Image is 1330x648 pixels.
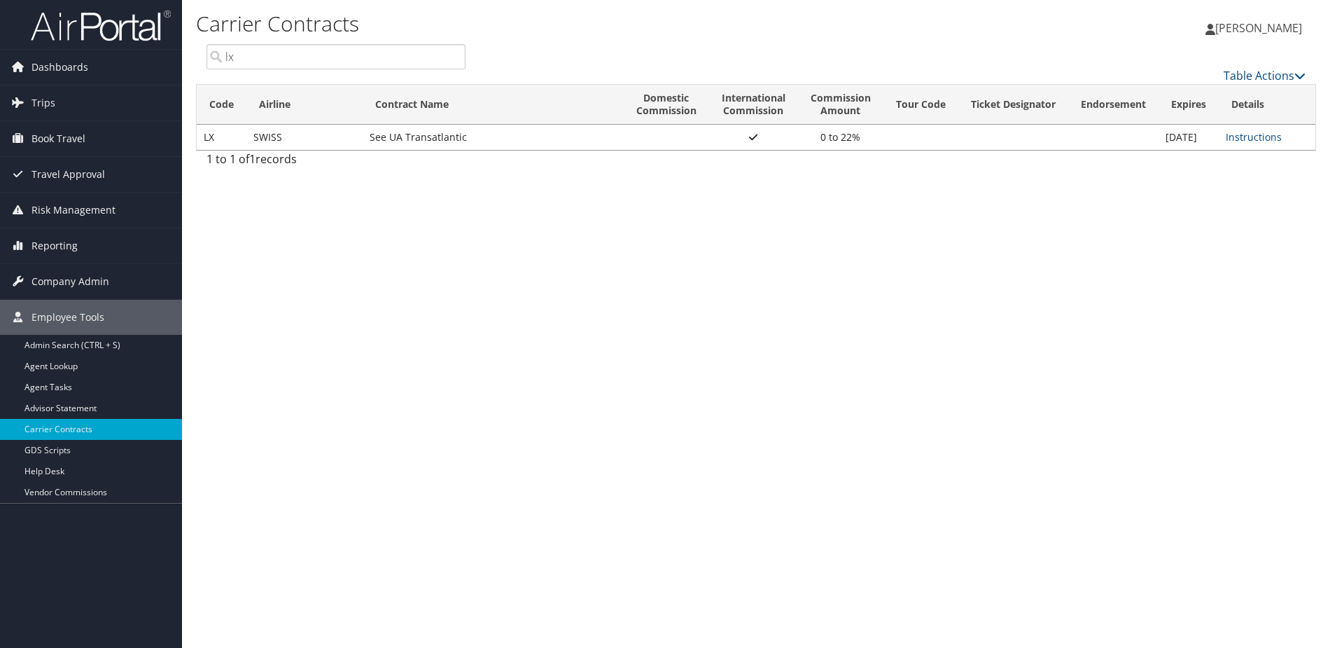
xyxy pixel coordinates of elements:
td: SWISS [246,125,363,150]
a: Table Actions [1224,68,1305,83]
th: CommissionAmount: activate to sort column ascending [798,85,883,125]
span: Employee Tools [31,300,104,335]
div: 1 to 1 of records [206,151,465,174]
a: [PERSON_NAME] [1205,7,1316,49]
span: Risk Management [31,193,115,228]
th: Airline: activate to sort column ascending [246,85,363,125]
span: Book Travel [31,121,85,156]
th: Expires: activate to sort column ascending [1158,85,1219,125]
th: Details: activate to sort column ascending [1219,85,1315,125]
th: DomesticCommission: activate to sort column ascending [624,85,709,125]
td: 0 to 22% [798,125,883,150]
td: See UA Transatlantic [363,125,623,150]
input: Search [206,44,465,69]
a: View Ticketing Instructions [1226,130,1282,144]
span: 1 [249,151,255,167]
span: Dashboards [31,50,88,85]
img: airportal-logo.png [31,9,171,42]
th: Tour Code: activate to sort column ascending [883,85,958,125]
th: InternationalCommission: activate to sort column ascending [709,85,798,125]
span: Trips [31,85,55,120]
td: [DATE] [1158,125,1219,150]
th: Contract Name: activate to sort column ascending [363,85,623,125]
th: Ticket Designator: activate to sort column ascending [958,85,1068,125]
td: LX [197,125,246,150]
span: Reporting [31,228,78,263]
h1: Carrier Contracts [196,9,943,39]
span: Travel Approval [31,157,105,192]
span: Company Admin [31,264,109,299]
th: Endorsement: activate to sort column ascending [1068,85,1158,125]
span: [PERSON_NAME] [1215,20,1302,36]
th: Code: activate to sort column descending [197,85,246,125]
